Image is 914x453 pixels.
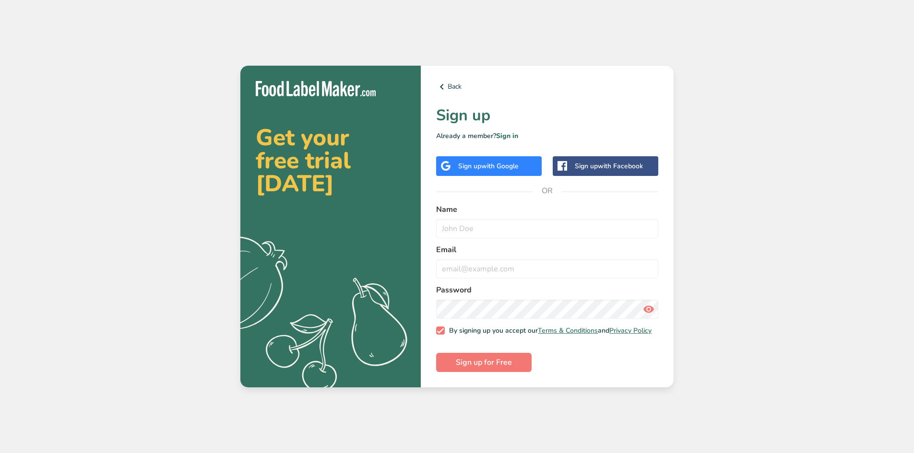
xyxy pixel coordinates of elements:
[436,104,658,127] h1: Sign up
[256,126,405,195] h2: Get your free trial [DATE]
[436,259,658,279] input: email@example.com
[481,162,519,171] span: with Google
[445,326,652,335] span: By signing up you accept our and
[436,131,658,141] p: Already a member?
[496,131,518,140] a: Sign in
[436,353,532,372] button: Sign up for Free
[436,81,658,93] a: Back
[436,284,658,296] label: Password
[256,81,376,97] img: Food Label Maker
[436,219,658,238] input: John Doe
[598,162,643,171] span: with Facebook
[436,204,658,215] label: Name
[458,161,519,171] div: Sign up
[538,326,598,335] a: Terms & Conditions
[609,326,652,335] a: Privacy Policy
[533,176,562,205] span: OR
[436,244,658,256] label: Email
[575,161,643,171] div: Sign up
[456,357,512,368] span: Sign up for Free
